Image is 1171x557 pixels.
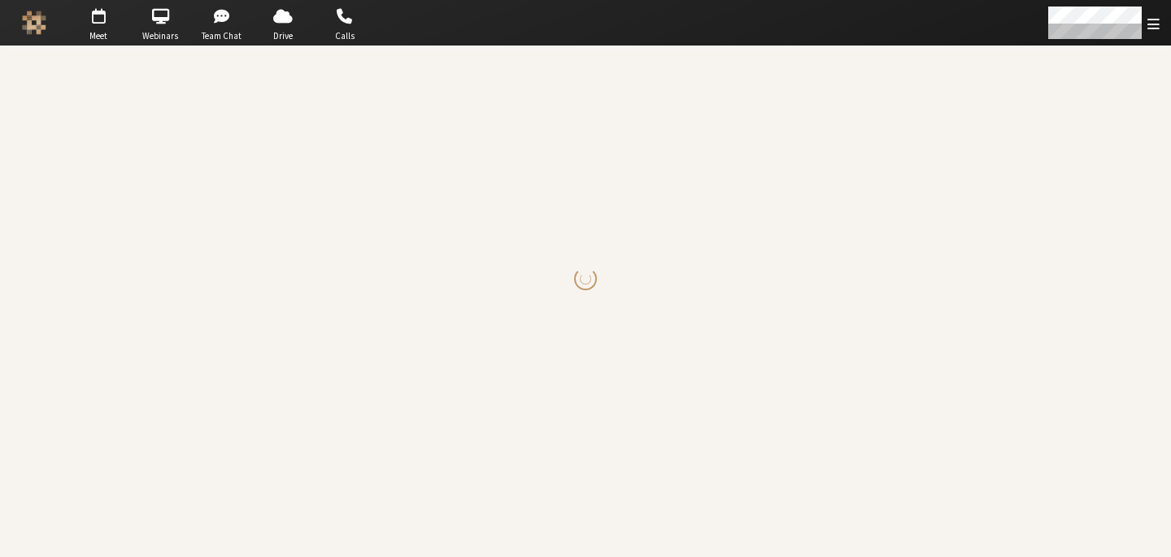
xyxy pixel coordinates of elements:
img: Iotum [22,11,46,35]
span: Webinars [132,29,189,43]
span: Team Chat [194,29,250,43]
span: Drive [255,29,311,43]
span: Calls [316,29,373,43]
span: Meet [70,29,127,43]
